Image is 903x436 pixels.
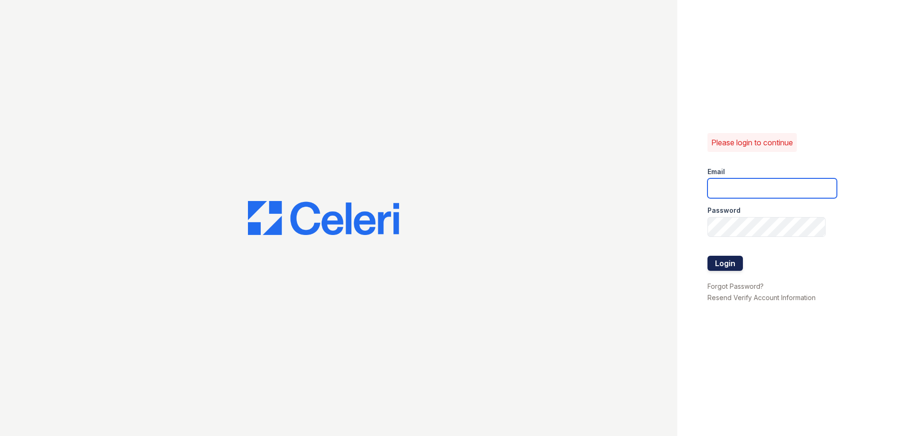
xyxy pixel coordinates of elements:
[707,256,743,271] button: Login
[707,293,816,302] a: Resend Verify Account Information
[711,137,793,148] p: Please login to continue
[707,206,741,215] label: Password
[707,167,725,176] label: Email
[248,201,399,235] img: CE_Logo_Blue-a8612792a0a2168367f1c8372b55b34899dd931a85d93a1a3d3e32e68fde9ad4.png
[707,282,764,290] a: Forgot Password?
